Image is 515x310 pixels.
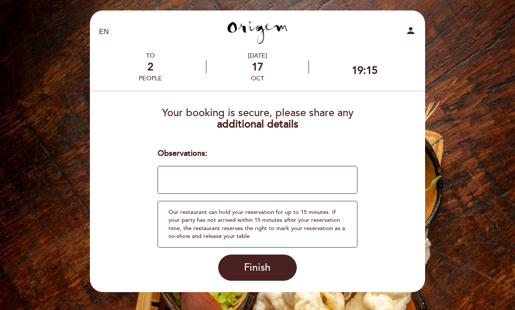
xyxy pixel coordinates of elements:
i: person [405,25,416,36]
div: people [139,75,162,82]
div: Oct [206,75,308,82]
button: Finish [218,255,297,281]
div: Observations: [158,148,358,159]
div: 19:15 [352,64,378,77]
div: 2 [139,61,162,73]
div: [DATE] [206,52,308,59]
span: Finish [244,262,271,274]
div: Our restaurant can hold your reservation for up to 15 minutes. If your party has not arrived with... [158,201,358,248]
b: additional details [217,118,299,131]
span: Your booking is secure, please share any [162,107,354,119]
div: TO [139,52,162,59]
div: 17 [206,61,308,73]
button: person [405,25,416,39]
a: Origem [203,20,312,44]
